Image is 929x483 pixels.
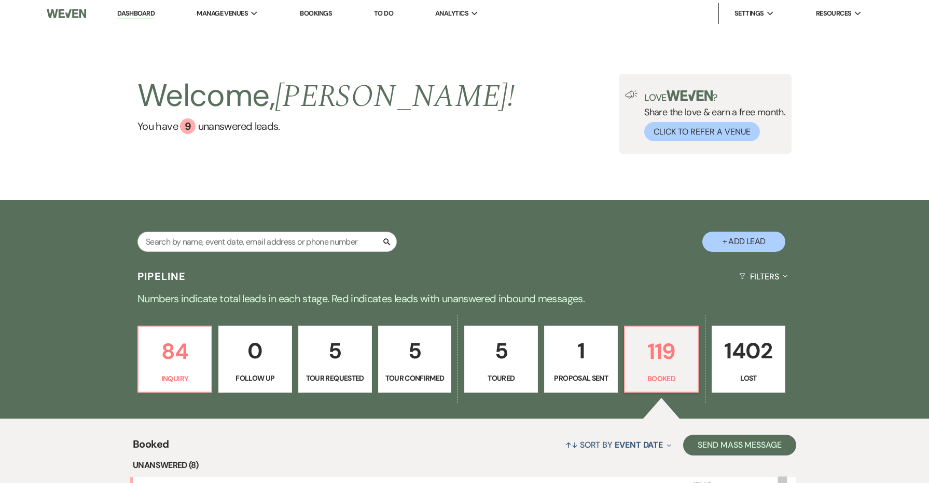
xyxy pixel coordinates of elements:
[816,8,852,19] span: Resources
[305,333,365,368] p: 5
[683,435,796,455] button: Send Mass Message
[137,326,212,393] a: 84Inquiry
[565,439,578,450] span: ↑↓
[225,333,285,368] p: 0
[712,326,785,393] a: 1402Lost
[644,90,785,102] p: Love ?
[735,263,792,290] button: Filters
[133,436,169,459] span: Booked
[298,326,372,393] a: 5Tour Requested
[145,334,205,369] p: 84
[385,372,445,384] p: Tour Confirmed
[624,326,699,393] a: 119Booked
[435,8,468,19] span: Analytics
[180,118,196,134] div: 9
[702,232,785,252] button: + Add Lead
[551,372,611,384] p: Proposal Sent
[197,8,248,19] span: Manage Venues
[225,372,285,384] p: Follow Up
[718,372,779,384] p: Lost
[631,334,691,369] p: 119
[631,373,691,384] p: Booked
[638,90,785,141] div: Share the love & earn a free month.
[117,9,155,19] a: Dashboard
[544,326,618,393] a: 1Proposal Sent
[615,439,663,450] span: Event Date
[471,333,531,368] p: 5
[47,3,86,24] img: Weven Logo
[305,372,365,384] p: Tour Requested
[378,326,452,393] a: 5Tour Confirmed
[137,269,186,284] h3: Pipeline
[137,74,515,118] h2: Welcome,
[275,73,515,120] span: [PERSON_NAME] !
[551,333,611,368] p: 1
[374,9,393,18] a: To Do
[137,118,515,134] a: You have 9 unanswered leads.
[734,8,764,19] span: Settings
[133,459,796,472] li: Unanswered (8)
[385,333,445,368] p: 5
[137,232,397,252] input: Search by name, event date, email address or phone number
[625,90,638,99] img: loud-speaker-illustration.svg
[644,122,760,141] button: Click to Refer a Venue
[718,333,779,368] p: 1402
[464,326,538,393] a: 5Toured
[471,372,531,384] p: Toured
[91,290,838,307] p: Numbers indicate total leads in each stage. Red indicates leads with unanswered inbound messages.
[300,9,332,18] a: Bookings
[218,326,292,393] a: 0Follow Up
[667,90,713,101] img: weven-logo-green.svg
[561,431,675,459] button: Sort By Event Date
[145,373,205,384] p: Inquiry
